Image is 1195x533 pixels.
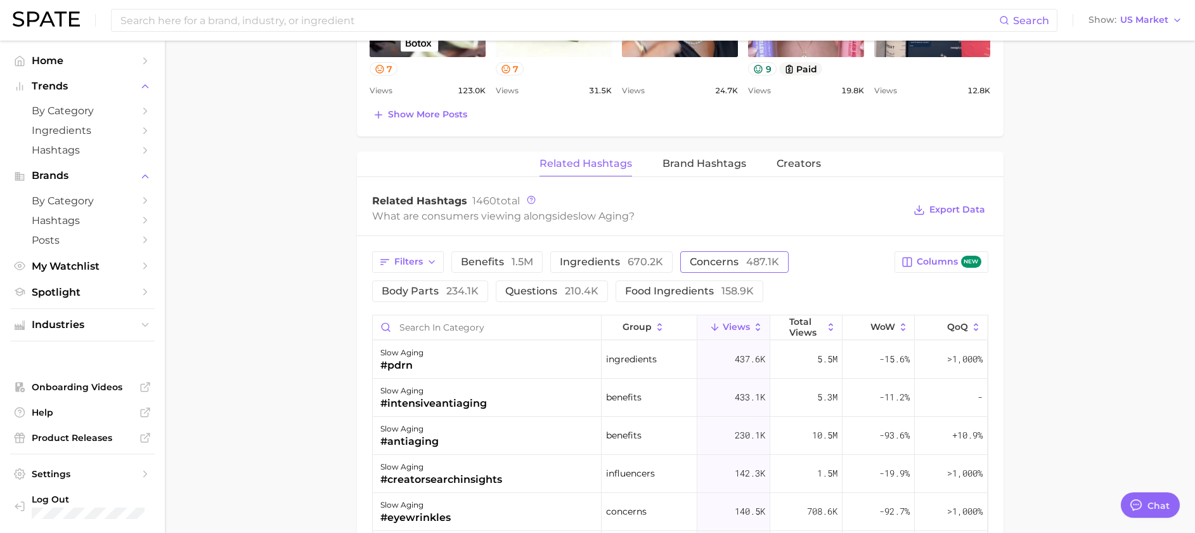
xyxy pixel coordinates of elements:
span: concerns [690,257,779,267]
span: Filters [394,256,423,267]
button: Show more posts [370,106,470,124]
span: Home [32,55,133,67]
span: benefits [606,428,642,443]
span: Help [32,407,133,418]
a: by Category [10,191,155,211]
span: Hashtags [32,214,133,227]
button: Filters [372,251,444,273]
div: slow aging [380,497,451,513]
span: benefits [461,257,533,267]
span: -92.7% [879,504,910,519]
div: slow aging [380,421,439,437]
span: 437.6k [735,352,765,367]
span: 670.2k [628,256,663,268]
a: Home [10,51,155,70]
span: 234.1k [446,285,479,297]
button: 9 [748,62,777,76]
button: slow aging#pdrningredients437.6k5.5m-15.6%>1,000% [373,341,988,379]
span: Export Data [929,204,985,215]
div: #creatorsearchinsights [380,472,502,487]
button: group [602,315,698,340]
button: ShowUS Market [1085,12,1185,29]
button: 7 [496,62,524,76]
span: 1460 [472,195,496,207]
span: slow aging [573,210,629,222]
span: Related Hashtags [539,158,632,169]
span: My Watchlist [32,260,133,272]
span: Views [748,83,771,98]
span: Total Views [789,317,823,337]
input: Search in category [373,315,601,339]
span: 31.5k [589,83,612,98]
span: 140.5k [735,504,765,519]
span: >1,000% [947,467,983,479]
span: new [961,256,981,268]
span: Log Out [32,494,145,505]
button: Columnsnew [895,251,988,273]
span: -19.9% [879,466,910,481]
span: Settings [32,468,133,480]
span: +10.9% [952,428,983,443]
span: ingredients [606,352,657,367]
button: 7 [370,62,398,76]
span: Onboarding Videos [32,381,133,393]
button: slow aging#intensiveantiagingbenefits433.1k5.3m-11.2%- [373,379,988,417]
span: Trends [32,81,133,92]
a: by Category [10,101,155,121]
input: Search here for a brand, industry, or ingredient [119,10,999,31]
button: slow aging#antiagingbenefits230.1k10.5m-93.6%+10.9% [373,417,988,455]
span: Brand Hashtags [662,158,746,169]
button: slow aging#eyewrinklesconcerns140.5k708.6k-92.7%>1,000% [373,493,988,531]
button: paid [779,62,823,76]
span: ingredients [560,257,663,267]
a: Hashtags [10,140,155,160]
a: My Watchlist [10,256,155,276]
span: 1.5m [817,466,837,481]
span: >1,000% [947,353,983,365]
span: Search [1013,15,1049,27]
span: Posts [32,234,133,246]
button: Export Data [910,201,988,219]
span: Product Releases [32,432,133,444]
span: Hashtags [32,144,133,156]
a: Hashtags [10,211,155,230]
a: Onboarding Videos [10,378,155,397]
span: -93.6% [879,428,910,443]
span: Views [370,83,392,98]
span: Ingredients [32,124,133,136]
span: WoW [870,322,895,332]
div: #antiaging [380,434,439,449]
span: questions [505,286,598,296]
span: 210.4k [565,285,598,297]
a: Ingredients [10,121,155,140]
span: - [978,390,983,405]
a: Spotlight [10,282,155,302]
a: Product Releases [10,428,155,447]
span: 10.5m [812,428,837,443]
span: Related Hashtags [372,195,467,207]
span: 12.8k [967,83,990,98]
span: 1.5m [512,256,533,268]
a: Settings [10,464,155,484]
span: 158.9k [721,285,754,297]
span: benefits [606,390,642,405]
button: Total Views [770,315,843,340]
span: Creators [777,158,821,169]
span: Spotlight [32,286,133,298]
span: food ingredients [625,286,754,296]
span: Show [1088,16,1116,23]
button: QoQ [915,315,987,340]
button: slow aging#creatorsearchinsightsinfluencers142.3k1.5m-19.9%>1,000% [373,455,988,493]
a: Posts [10,230,155,250]
span: Views [496,83,519,98]
span: -15.6% [879,352,910,367]
span: Show more posts [388,109,467,120]
span: body parts [382,286,479,296]
span: 5.3m [817,390,837,405]
button: WoW [843,315,915,340]
span: 708.6k [807,504,837,519]
span: by Category [32,195,133,207]
span: Views [874,83,897,98]
span: 123.0k [458,83,486,98]
span: Industries [32,319,133,331]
